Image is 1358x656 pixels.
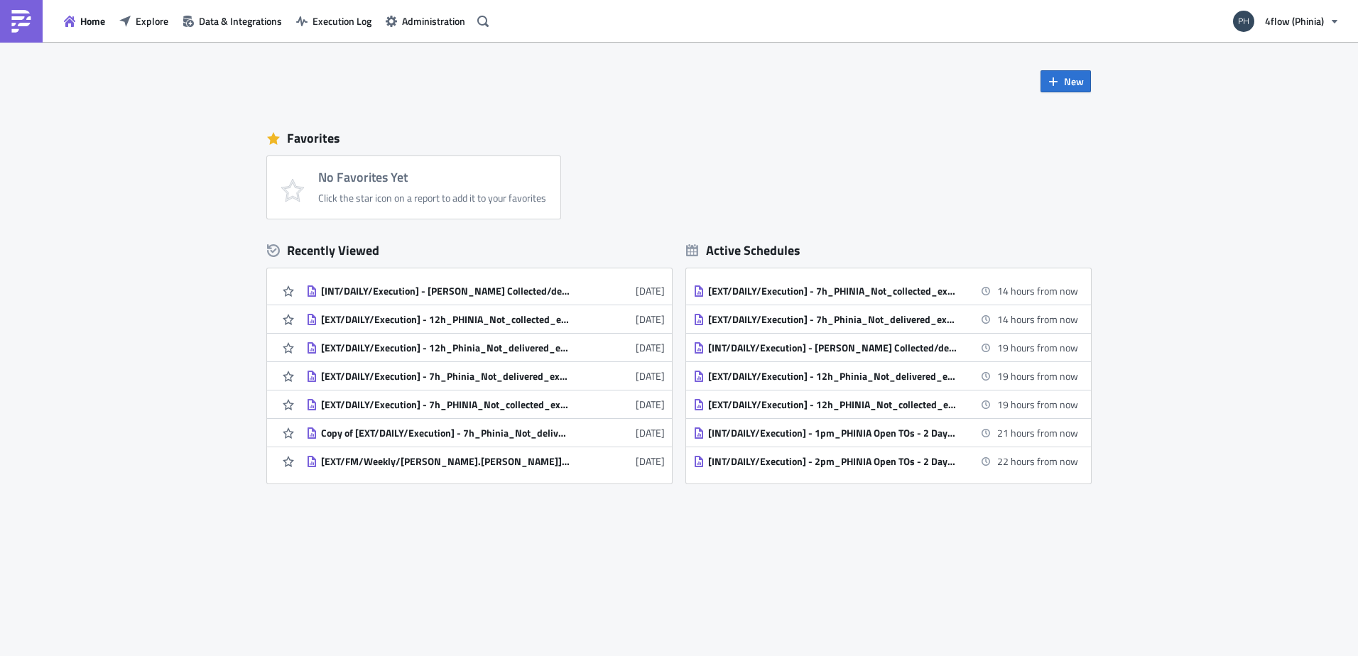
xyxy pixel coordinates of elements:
div: [EXT/DAILY/Execution] - 7h_Phinia_Not_delivered_external sending to carrier [321,370,570,383]
span: Home [80,13,105,28]
img: Avatar [1232,9,1256,33]
div: [EXT/DAILY/Execution] - 12h_PHINIA_Not_collected_external sending to carrier [708,398,957,411]
time: 2025-10-06T09:05:27Z [636,283,665,298]
div: Copy of [EXT/DAILY/Execution] - 7h_Phinia_Not_delivered_external sending to carrier [321,427,570,439]
div: [EXT/DAILY/Execution] - 12h_Phinia_Not_delivered_external sending to carrier [708,370,957,383]
button: Execution Log [289,10,379,32]
a: [INT/DAILY/Execution] - 2pm_PHINIA Open TOs - 2 Days check22 hours from now [693,447,1078,475]
a: [EXT/DAILY/Execution] - 12h_Phinia_Not_delivered_external sending to carrier[DATE] [306,334,665,361]
div: Favorites [267,128,1091,149]
a: [EXT/DAILY/Execution] - 12h_PHINIA_Not_collected_external sending to carrier19 hours from now [693,390,1078,418]
span: Administration [402,13,465,28]
a: Copy of [EXT/DAILY/Execution] - 7h_Phinia_Not_delivered_external sending to carrier[DATE] [306,419,665,447]
div: [EXT/FM/Weekly/[PERSON_NAME].[PERSON_NAME]] - PHINIA - Old shipments with no billing run [321,455,570,468]
button: 4flow (Phinia) [1224,6,1347,37]
time: 2025-10-14 07:00 [997,312,1078,327]
span: New [1064,74,1084,89]
div: [INT/DAILY/Execution] - [PERSON_NAME] Collected/delivered [321,285,570,297]
img: PushMetrics [10,10,33,33]
time: 2025-09-16T10:27:02Z [636,425,665,440]
div: Click the star icon on a report to add it to your favorites [318,192,546,204]
time: 2025-09-02T13:33:47Z [636,454,665,469]
a: [EXT/DAILY/Execution] - 7h_PHINIA_Not_collected_external sending to carrier[DATE] [306,390,665,418]
button: Explore [112,10,175,32]
h4: No Favorites Yet [318,170,546,185]
a: [EXT/DAILY/Execution] - 7h_PHINIA_Not_collected_external sending to carrier14 hours from now [693,277,1078,305]
a: [INT/DAILY/Execution] - [PERSON_NAME] Collected/delivered19 hours from now [693,334,1078,361]
a: [EXT/DAILY/Execution] - 12h_Phinia_Not_delivered_external sending to carrier19 hours from now [693,362,1078,390]
time: 2025-10-14 12:00 [997,340,1078,355]
div: [EXT/DAILY/Execution] - 7h_PHINIA_Not_collected_external sending to carrier [708,285,957,297]
a: [INT/DAILY/Execution] - [PERSON_NAME] Collected/delivered[DATE] [306,277,665,305]
div: Recently Viewed [267,240,672,261]
time: 2025-09-16T10:58:31Z [636,397,665,412]
time: 2025-09-16T11:00:13Z [636,312,665,327]
span: 4flow (Phinia) [1265,13,1324,28]
time: 2025-09-16T10:59:37Z [636,340,665,355]
button: Data & Integrations [175,10,289,32]
a: [EXT/DAILY/Execution] - 12h_PHINIA_Not_collected_external sending to carrier[DATE] [306,305,665,333]
div: [INT/DAILY/Execution] - 1pm_PHINIA Open TOs - 2 Days check [708,427,957,439]
div: [EXT/DAILY/Execution] - 12h_Phinia_Not_delivered_external sending to carrier [321,341,570,354]
span: Explore [136,13,168,28]
div: [INT/DAILY/Execution] - 2pm_PHINIA Open TOs - 2 Days check [708,455,957,468]
button: Home [57,10,112,32]
time: 2025-09-16T10:59:11Z [636,368,665,383]
time: 2025-10-14 14:30 [997,454,1078,469]
button: Administration [379,10,472,32]
time: 2025-10-14 13:30 [997,425,1078,440]
span: Data & Integrations [199,13,282,28]
a: [EXT/FM/Weekly/[PERSON_NAME].[PERSON_NAME]] - PHINIA - Old shipments with no billing run[DATE] [306,447,665,475]
div: [EXT/DAILY/Execution] - 7h_Phinia_Not_delivered_external sending to carrier [708,313,957,326]
div: [EXT/DAILY/Execution] - 7h_PHINIA_Not_collected_external sending to carrier [321,398,570,411]
a: [INT/DAILY/Execution] - 1pm_PHINIA Open TOs - 2 Days check21 hours from now [693,419,1078,447]
time: 2025-10-14 12:00 [997,368,1078,383]
time: 2025-10-14 12:00 [997,397,1078,412]
a: [EXT/DAILY/Execution] - 7h_Phinia_Not_delivered_external sending to carrier[DATE] [306,362,665,390]
div: [INT/DAILY/Execution] - [PERSON_NAME] Collected/delivered [708,341,957,354]
div: [EXT/DAILY/Execution] - 12h_PHINIA_Not_collected_external sending to carrier [321,313,570,326]
div: Active Schedules [686,242,800,258]
button: New [1041,70,1091,92]
a: [EXT/DAILY/Execution] - 7h_Phinia_Not_delivered_external sending to carrier14 hours from now [693,305,1078,333]
span: Execution Log [313,13,371,28]
time: 2025-10-14 07:00 [997,283,1078,298]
